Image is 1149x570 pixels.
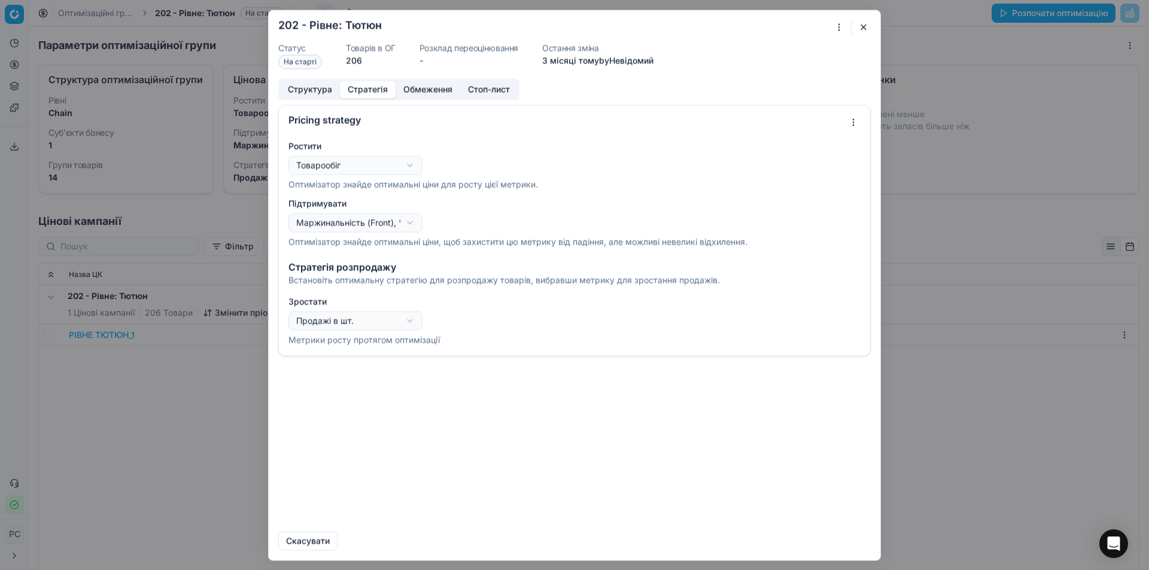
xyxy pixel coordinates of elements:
[288,236,861,248] p: Оптимізатор знайде оптимальні ціни, щоб захистити цю метрику від падіння, але можливі невеликі ві...
[278,20,382,31] h2: 202 - Рівне: Тютюн
[346,55,362,65] span: 206
[420,44,518,52] dt: Розклад переоцінювання
[288,115,844,124] div: Pricing strategy
[396,81,460,98] button: Обмеження
[278,54,322,69] span: На старті
[288,274,861,286] div: Встановіть оптимальну стратегію для розпродажу товарів, вибравши метрику для зростання продажів.
[280,81,340,98] button: Структура
[460,81,518,98] button: Стоп-лист
[288,178,861,190] p: Оптимізатор знайде оптимальні ціни для росту цієї метрики.
[288,197,861,209] label: Підтримувати
[288,262,861,272] div: Стратегія розпродажу
[340,81,396,98] button: Стратегія
[288,140,861,152] label: Ростити
[278,44,322,52] dt: Статус
[278,531,338,550] button: Скасувати
[288,334,861,346] p: Метрики росту протягом оптимізації
[542,54,653,66] p: 3 місяці тому by Невідомий
[346,44,396,52] dt: Товарів в ОГ
[288,295,861,307] label: Зростати
[420,54,518,66] dd: -
[542,44,653,52] dt: Остання зміна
